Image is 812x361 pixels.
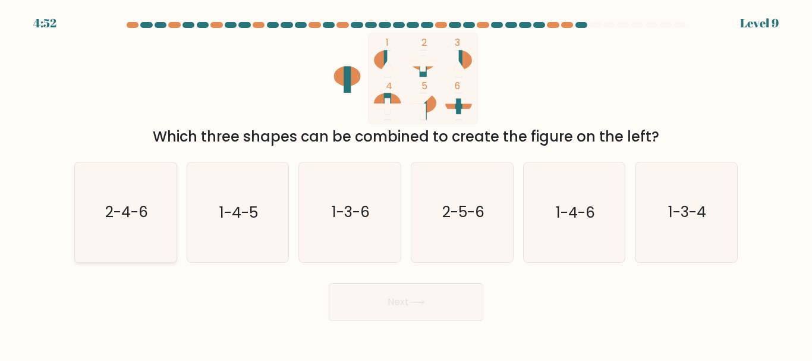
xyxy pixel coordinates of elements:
[740,14,779,32] div: Level 9
[455,79,460,93] tspan: 6
[33,14,56,32] div: 4:52
[386,36,389,49] tspan: 1
[386,79,393,93] tspan: 4
[332,202,370,223] text: 1-3-6
[105,202,148,223] text: 2-4-6
[556,202,595,223] text: 1-4-6
[455,36,460,49] tspan: 3
[81,126,731,147] div: Which three shapes can be combined to create the figure on the left?
[329,283,483,321] button: Next
[442,202,484,223] text: 2-5-6
[422,36,427,49] tspan: 2
[668,202,706,223] text: 1-3-4
[219,202,258,223] text: 1-4-5
[422,79,428,93] tspan: 5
